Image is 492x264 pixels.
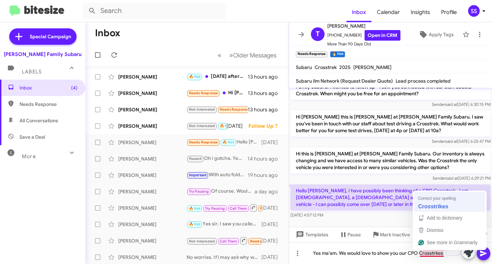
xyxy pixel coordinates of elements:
span: Needs Response [19,101,78,108]
span: 🔥 Hot [189,222,201,226]
a: Profile [436,2,462,22]
div: [DATE] [261,237,283,244]
span: [PERSON_NAME] [353,64,392,70]
a: Special Campaign [9,28,77,45]
span: Call Them [230,206,247,211]
span: More [22,153,36,159]
div: [PERSON_NAME] [118,205,187,211]
span: [PHONE_NUMBER] [327,30,400,41]
span: Not-Interested [189,239,215,244]
span: Calendar [371,2,405,22]
span: Inbox [19,84,78,91]
h1: Inbox [95,28,120,39]
span: Not-Interested [189,124,215,128]
span: Crosstrek [315,64,337,70]
div: 13 hours ago [248,90,283,97]
span: Insights [405,2,436,22]
span: 🔥 Hot [189,206,201,211]
div: Inbound Call [187,204,261,212]
span: » [229,51,233,59]
span: said at [445,139,457,144]
span: Sender [DATE] 6:25:47 PM [432,139,491,144]
div: To enrich screen reader interactions, please activate Accessibility in Grammarly extension settings [289,242,492,264]
div: [PERSON_NAME] [118,155,187,162]
div: [DATE] [261,139,283,146]
button: Previous [214,48,225,62]
div: Follow Up ? [248,123,283,129]
span: Paused [189,156,202,161]
div: [PERSON_NAME] [118,73,187,80]
div: No worries. If i may ask why were you pausing your search? [187,254,261,261]
div: [DATE] afternoon, around 2-3pm [187,73,248,81]
span: More Than 90 Days Old [327,41,400,47]
span: Lead process completed [396,78,451,84]
span: Pause [347,228,361,241]
span: Apply Tags [429,28,454,41]
span: Needs Response [189,140,218,144]
small: 🔥 Hot [330,51,345,57]
div: Yes sir. I saw you called LuLu will give you a call back shortly finishing up with her customer [187,220,261,228]
div: Hello [PERSON_NAME], I have possibly been thinking of a CPO Crosstrek ..I am [DEMOGRAPHIC_DATA], ... [187,138,261,146]
span: Subaru Ilm Network (Request Dealer Quote) [296,78,393,84]
p: Hello [PERSON_NAME], I have possibly been thinking of a CPO Crosstrek ..I am [DEMOGRAPHIC_DATA], ... [290,184,491,210]
div: [DATE] [261,221,283,228]
div: [PERSON_NAME] [118,106,187,113]
button: SS [462,5,484,17]
span: Mark Inactive [380,228,410,241]
span: 🔥 Hot [222,140,234,144]
div: Thanks you too [187,122,227,130]
span: Try Pausing [189,189,209,194]
span: (4) [71,84,78,91]
span: said at [445,102,457,107]
button: Mark Inactive [366,228,415,241]
div: 19 hours ago [248,172,283,179]
button: Apply Tags [412,28,459,41]
a: Inbox [346,2,371,22]
button: Pause [334,228,366,241]
span: Templates [295,228,328,241]
div: [PERSON_NAME] [118,221,187,228]
span: Needs Response [220,107,249,112]
span: Needs Response [260,206,289,211]
span: [PERSON_NAME] [327,22,400,30]
small: Needs Response [296,51,327,57]
span: Save a Deal [19,134,45,140]
nav: Page navigation example [214,48,281,62]
div: Hi [PERSON_NAME], thanks for reaching out. I’m happy with my vehicle and plan to keep it, so I’m ... [187,89,248,97]
p: Hi [PERSON_NAME] this is [PERSON_NAME] at [PERSON_NAME] Family Subaru. I saw you've been in touch... [290,111,491,137]
div: a day ago [255,188,283,195]
div: Need to sell our house and another asset first, to feel comfortable committing to another car pay... [187,106,248,113]
span: Labels [22,69,42,75]
span: Special Campaign [30,33,71,40]
span: Not-Interested [189,107,215,112]
span: [DATE] 4:57:12 PM [290,212,323,218]
p: Hi this is [PERSON_NAME] at [PERSON_NAME] Family Subaru. Our inventory is always changing and we ... [290,148,491,173]
div: [PERSON_NAME] [118,90,187,97]
span: Call Them [220,239,237,244]
div: 13 hours ago [248,73,283,80]
span: Sender [DATE] 6:29:21 PM [433,176,491,181]
span: 2025 [339,64,351,70]
span: said at [446,176,458,181]
span: Important [189,173,207,177]
div: [PERSON_NAME] [118,237,187,244]
div: [PERSON_NAME] [118,172,187,179]
span: 🔥 Hot [220,124,231,128]
span: Try Pausing [205,206,225,211]
div: [DATE] [261,205,283,211]
button: Next [225,48,281,62]
div: Inbound Call [187,236,261,245]
div: [PERSON_NAME] [118,139,187,146]
div: [PERSON_NAME] Family Subaru [4,51,82,58]
div: Oh i gotcha. Yeah that sounds great! We would love to assist you. See you in November! [187,155,247,163]
span: All Conversations [19,117,58,124]
a: Open in CRM [365,30,400,41]
span: Subaru [296,64,312,70]
input: Search [83,3,226,19]
div: [DATE] [227,123,248,129]
div: 13 hours ago [248,106,283,113]
span: « [218,51,221,59]
span: Needs Response [250,239,279,244]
